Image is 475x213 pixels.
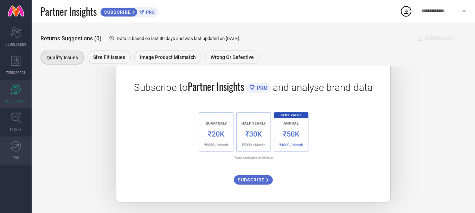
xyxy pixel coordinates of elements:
[134,82,188,93] span: Subscribe to
[40,4,97,19] span: Partner Insights
[13,155,19,160] span: FWD
[238,177,266,182] span: SUBSCRIBE
[211,54,254,60] span: Wrong or Defective
[46,55,78,60] span: Quality issues
[6,41,26,47] span: SCORECARDS
[117,36,240,41] span: Data is based on last 30 days and was last updated on [DATE] .
[400,5,412,18] div: Open download list
[194,108,313,163] img: 1a6fb96cb29458d7132d4e38d36bc9c7.png
[140,54,196,60] span: Image product mismatch
[234,170,273,185] a: SUBSCRIBE
[93,54,125,60] span: Size fit issues
[188,79,244,94] span: Partner Insights
[100,6,158,17] a: SUBSCRIBEPRO
[144,9,155,15] span: PRO
[40,35,102,42] span: Returns Suggestions (0)
[273,82,373,93] span: and analyse brand data
[6,70,26,75] span: WORKSPACE
[10,127,22,132] span: TRENDS
[101,9,133,15] span: SUBSCRIBE
[255,85,268,91] span: PRO
[5,98,27,104] span: SUGGESTIONS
